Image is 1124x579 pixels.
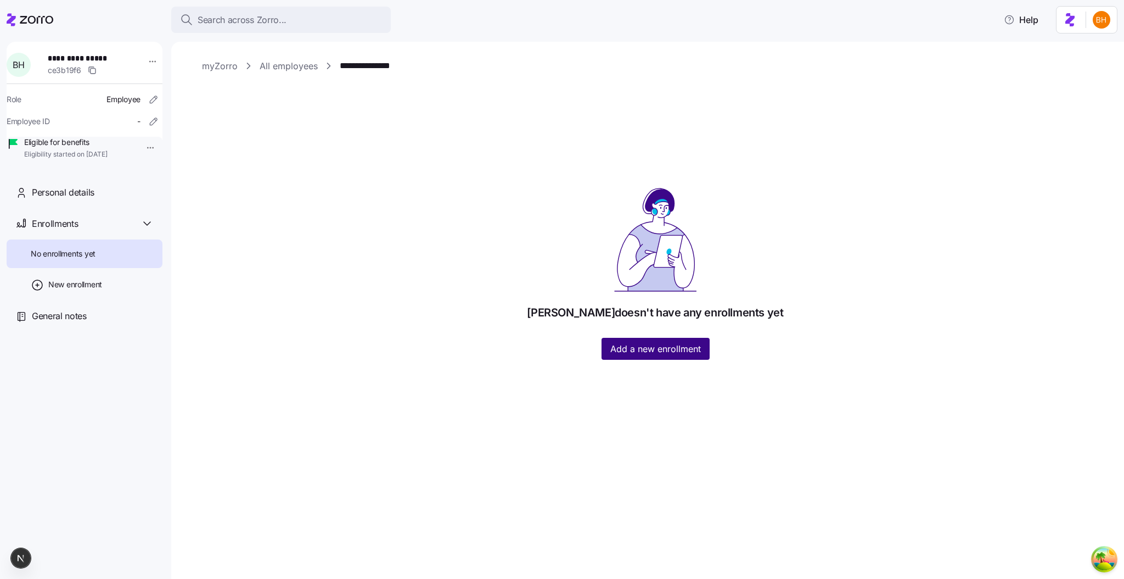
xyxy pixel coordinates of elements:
[7,94,21,105] span: Role
[32,309,87,323] span: General notes
[31,248,95,259] span: No enrollments yet
[32,217,78,231] span: Enrollments
[602,338,710,360] button: Add a new enrollment
[106,94,140,105] span: Employee
[24,137,108,148] span: Eligible for benefits
[527,305,783,320] h1: [PERSON_NAME] doesn't have any enrollments yet
[1093,11,1110,29] img: 4c75172146ef2474b9d2df7702cc87ce
[1093,548,1115,570] button: Open Tanstack query devtools
[198,13,286,27] span: Search across Zorro...
[1004,13,1038,26] span: Help
[171,7,391,33] button: Search across Zorro...
[202,59,238,73] a: myZorro
[610,342,701,355] span: Add a new enrollment
[995,9,1047,31] button: Help
[137,116,140,127] span: -
[48,279,102,290] span: New enrollment
[24,150,108,159] span: Eligibility started on [DATE]
[7,116,50,127] span: Employee ID
[13,60,24,69] span: B H
[32,186,94,199] span: Personal details
[48,65,81,76] span: ce3b19f6
[260,59,318,73] a: All employees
